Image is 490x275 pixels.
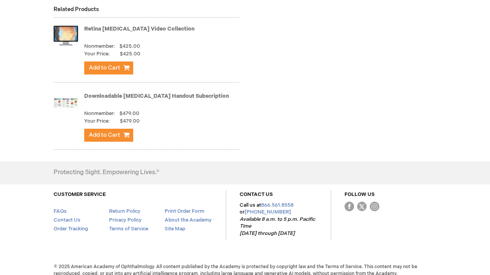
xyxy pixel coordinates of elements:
[89,131,120,139] span: Add to Cart
[54,169,159,176] h4: Protecting Sight. Empowering Lives.®
[84,26,194,32] a: Retina [MEDICAL_DATA] Video Collection
[240,202,317,237] p: Call us at or
[109,208,140,214] a: Return Policy
[240,191,273,197] a: CONTACT US
[357,202,367,211] img: Twitter
[84,61,133,74] button: Add to Cart
[165,226,185,232] a: Site Map
[54,208,67,214] a: FAQs
[54,191,106,197] a: CUSTOMER SERVICE
[109,226,148,232] a: Terms of Service
[165,217,212,223] a: About the Academy
[84,129,133,142] button: Add to Cart
[165,208,204,214] a: Print Order Form
[111,118,140,125] span: $479.00
[111,50,140,58] span: $425.00
[84,93,229,99] a: Downloadable [MEDICAL_DATA] Handout Subscription
[119,43,140,49] span: $425.00
[89,64,120,71] span: Add to Cart
[84,118,110,125] strong: Your Price:
[261,202,294,208] a: 866.561.8558
[345,202,354,211] img: Facebook
[54,226,88,232] a: Order Tracking
[54,87,78,118] img: Downloadable Patient Education Handout Subscription
[84,43,115,50] strong: Nonmember:
[54,217,80,223] a: Contact Us
[54,20,78,51] img: Retina Patient Education Video Collection
[240,216,315,236] em: Available 8 a.m. to 5 p.m. Pacific Time [DATE] through [DATE]
[345,191,375,197] a: FOLLOW US
[54,6,99,13] strong: Related Products
[370,202,379,211] img: instagram
[84,50,110,58] strong: Your Price:
[119,110,139,116] span: $479.00
[109,217,142,223] a: Privacy Policy
[245,209,291,215] a: [PHONE_NUMBER]
[84,110,115,117] strong: Nonmember:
